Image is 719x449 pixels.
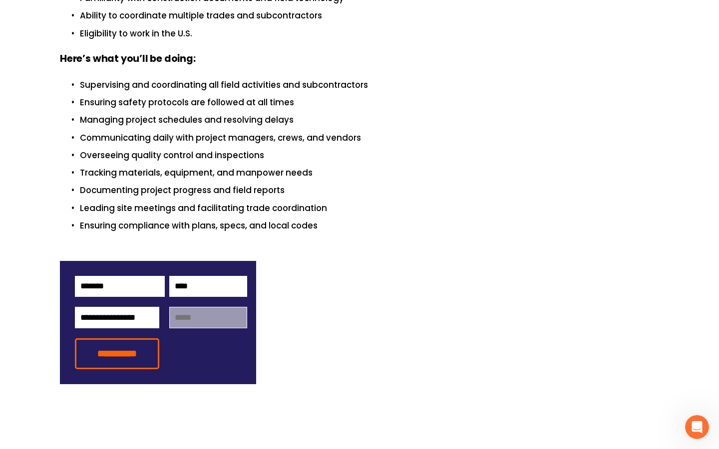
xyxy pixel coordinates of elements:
iframe: Intercom live chat [685,415,709,439]
p: Leading site meetings and facilitating trade coordination [80,202,659,215]
p: Supervising and coordinating all field activities and subcontractors [80,78,659,92]
strong: Here’s what you’ll be doing: [60,51,196,68]
p: Documenting project progress and field reports [80,184,659,197]
p: Overseeing quality control and inspections [80,149,659,162]
p: Communicating daily with project managers, crews, and vendors [80,131,659,145]
p: Ability to coordinate multiple trades and subcontractors [80,9,659,22]
p: Eligibility to work in the U.S. [80,27,659,40]
p: Tracking materials, equipment, and manpower needs [80,166,659,180]
p: Managing project schedules and resolving delays [80,113,659,127]
p: Ensuring compliance with plans, specs, and local codes [80,219,659,232]
p: Ensuring safety protocols are followed at all times [80,96,659,109]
